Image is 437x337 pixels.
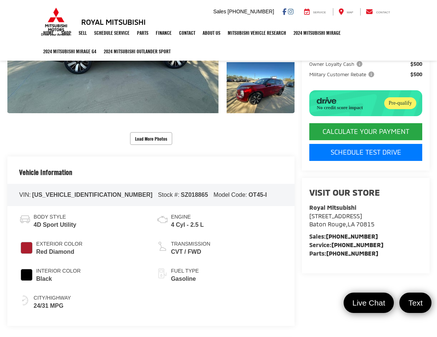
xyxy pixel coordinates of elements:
a: About Us [199,24,224,42]
h2: Vehicle Information [19,168,72,176]
a: Finance [152,24,175,42]
span: CVT / FWD [171,248,210,256]
span: 70815 [356,220,375,228]
img: 2025 Mitsubishi Outlander SE [226,62,295,114]
span: Sales [213,9,226,14]
span: 24/31 MPG [34,302,71,310]
strong: Royal Mitsubishi [309,204,356,211]
span: City/Highway [34,294,71,302]
span: Model Code: [214,192,247,198]
a: Instagram: Click to visit our Instagram page [288,9,293,14]
a: 2024 Mitsubishi Outlander SPORT [100,42,174,61]
span: [PHONE_NUMBER] [228,9,274,14]
span: VIN: [19,192,31,198]
a: Expand Photo 3 [227,62,295,113]
span: Red Diamond [36,248,82,256]
a: Contact [360,8,396,16]
a: Home [39,24,58,42]
a: Service [299,8,331,16]
span: 4 Cyl - 2.5 L [171,221,204,229]
span: [US_VEHICLE_IDENTIFICATION_NUMBER] [32,192,152,198]
span: 4D Sport Utility [34,221,76,229]
span: [STREET_ADDRESS] [309,212,362,219]
span: Map [347,11,353,14]
a: Parts: Opens in a new tab [133,24,152,42]
h3: Royal Mitsubishi [81,18,146,26]
span: Baton Rouge [309,220,346,228]
h2: Visit our Store [309,188,422,197]
span: Fuel Type [171,267,199,275]
span: Text [405,298,426,308]
img: Mitsubishi [39,7,73,36]
span: SZ018865 [181,192,208,198]
span: Contact [376,11,390,14]
span: Owner Loyalty Cash [309,60,364,68]
a: Schedule Service [90,24,133,42]
a: [STREET_ADDRESS] Baton Rouge,LA 70815 [309,212,375,228]
img: Fuel Economy [19,294,31,306]
a: [PHONE_NUMBER] [326,250,378,257]
a: 2024 Mitsubishi Mirage [290,24,344,42]
button: Military Customer Rebate [309,71,377,78]
a: Mitsubishi Vehicle Research [224,24,290,42]
span: Transmission [171,240,210,248]
a: Live Chat [344,293,394,313]
span: Body Style [34,213,76,221]
span: #AC1E2E [21,242,32,254]
span: #000000 [21,269,32,281]
a: 2024 Mitsubishi Mirage G4 [39,42,100,61]
a: Schedule Test Drive [309,144,422,161]
span: Gasoline [171,275,199,283]
span: Live Chat [349,298,389,308]
span: Interior Color [36,267,81,275]
a: Text [399,293,431,313]
: CALCULATE YOUR PAYMENT [309,123,422,140]
a: [PHONE_NUMBER] [331,241,383,248]
span: Military Customer Rebate [309,71,376,78]
span: LA [348,220,355,228]
a: [PHONE_NUMBER] [326,233,378,240]
a: Shop [58,24,75,42]
span: $500 [410,71,422,78]
strong: Service: [309,241,383,248]
span: OT45-I [248,192,267,198]
a: Map [333,8,359,16]
button: Owner Loyalty Cash [309,60,365,68]
a: Contact [175,24,199,42]
span: $500 [410,60,422,68]
span: Service [313,11,326,14]
strong: Parts: [309,250,378,257]
span: Black [36,275,81,283]
strong: Sales: [309,233,378,240]
span: , [309,220,375,228]
span: Exterior Color [36,240,82,248]
span: Stock #: [158,192,179,198]
button: Load More Photos [130,132,172,145]
a: Sell [75,24,90,42]
span: Engine [171,213,204,221]
a: Facebook: Click to visit our Facebook page [282,9,286,14]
